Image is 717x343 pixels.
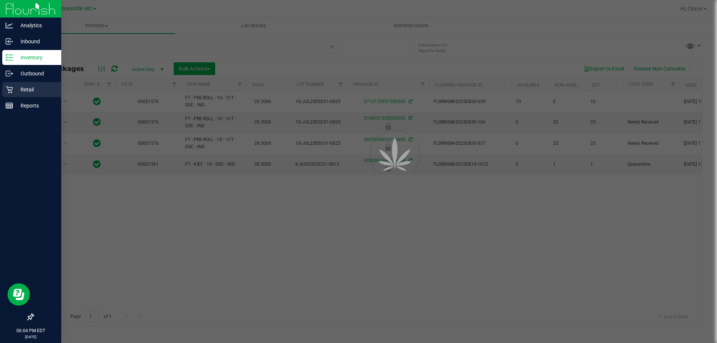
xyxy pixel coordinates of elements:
inline-svg: Analytics [6,22,13,29]
p: Analytics [13,21,58,30]
p: Retail [13,85,58,94]
iframe: Resource center [7,283,30,306]
p: Outbound [13,69,58,78]
p: 06:04 PM EDT [3,327,58,334]
inline-svg: Retail [6,86,13,93]
p: Inbound [13,37,58,46]
p: [DATE] [3,334,58,340]
p: Reports [13,101,58,110]
inline-svg: Outbound [6,70,13,77]
inline-svg: Inventory [6,54,13,61]
inline-svg: Reports [6,102,13,109]
p: Inventory [13,53,58,62]
inline-svg: Inbound [6,38,13,45]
